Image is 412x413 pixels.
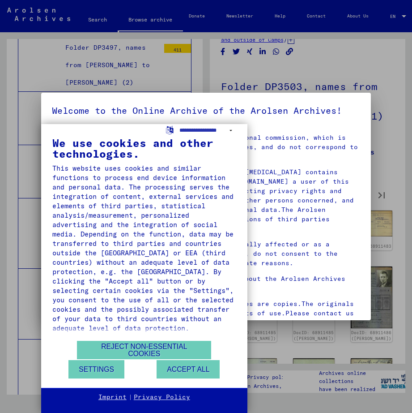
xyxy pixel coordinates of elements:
[134,393,190,402] a: Privacy Policy
[77,341,211,359] button: Reject non-essential cookies
[52,163,236,333] div: This website uses cookies and similar functions to process end device information and personal da...
[52,138,236,159] div: We use cookies and other technologies.
[68,360,124,379] button: Settings
[157,360,220,379] button: Accept all
[98,393,127,402] a: Imprint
